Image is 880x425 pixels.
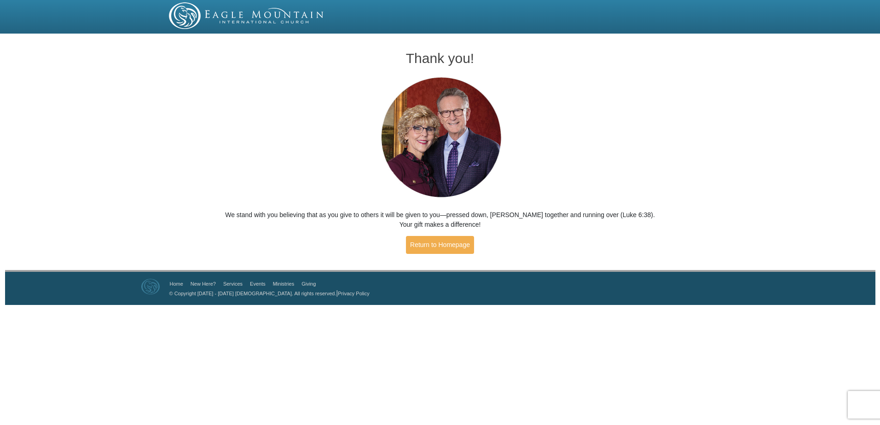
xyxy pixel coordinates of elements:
p: We stand with you believing that as you give to others it will be given to you—pressed down, [PER... [225,210,655,230]
a: Events [250,281,266,287]
p: | [166,288,370,298]
a: Ministries [273,281,294,287]
a: Services [223,281,243,287]
a: Return to Homepage [406,236,474,254]
a: Privacy Policy [338,291,369,296]
img: Pastors George and Terri Pearsons [372,75,508,201]
img: EMIC [169,2,324,29]
a: Home [170,281,183,287]
img: Eagle Mountain International Church [141,279,160,294]
h1: Thank you! [225,51,655,66]
a: Giving [301,281,316,287]
a: © Copyright [DATE] - [DATE] [DEMOGRAPHIC_DATA]. All rights reserved. [169,291,336,296]
a: New Here? [191,281,216,287]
